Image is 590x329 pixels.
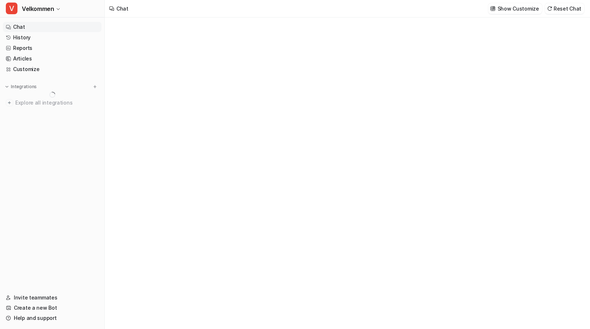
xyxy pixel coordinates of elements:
[3,32,101,43] a: History
[6,99,13,106] img: explore all integrations
[92,84,97,89] img: menu_add.svg
[3,22,101,32] a: Chat
[3,64,101,74] a: Customize
[3,83,39,90] button: Integrations
[547,6,552,11] img: reset
[4,84,9,89] img: expand menu
[490,6,495,11] img: customize
[545,3,584,14] button: Reset Chat
[498,5,539,12] p: Show Customize
[3,98,101,108] a: Explore all integrations
[22,4,54,14] span: Velkommen
[11,84,37,90] p: Integrations
[3,43,101,53] a: Reports
[3,303,101,313] a: Create a new Bot
[15,97,99,109] span: Explore all integrations
[116,5,128,12] div: Chat
[3,293,101,303] a: Invite teammates
[488,3,542,14] button: Show Customize
[6,3,17,14] span: V
[3,313,101,323] a: Help and support
[3,54,101,64] a: Articles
